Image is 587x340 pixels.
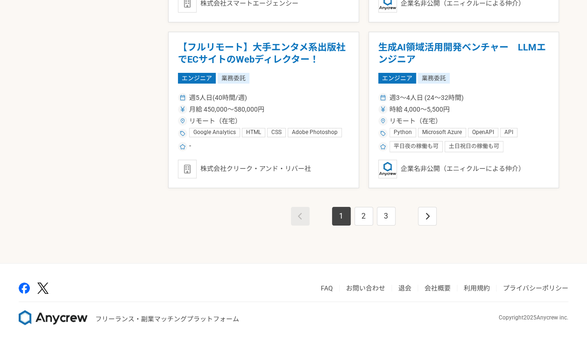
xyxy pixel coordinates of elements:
[271,129,282,136] span: CSS
[189,141,191,152] span: -
[504,129,513,136] span: API
[418,73,450,83] span: 業務委託
[321,284,333,292] a: FAQ
[503,284,568,292] a: プライバシーポリシー
[464,284,490,292] a: 利用規約
[178,73,216,83] span: エンジニア
[354,207,373,226] a: Page 2
[189,93,247,103] span: 週5人日(40時間/週)
[189,105,264,114] span: 月給 450,000〜580,000円
[19,283,30,294] img: facebook-2adfd474.png
[332,207,351,226] a: Page 1
[180,118,185,124] img: ico_location_pin-352ac629.svg
[178,42,349,65] h1: 【フルリモート】大手エンタメ系出版社でECサイトのWebディレクター！
[378,160,550,178] div: 企業名非公開（エニィクルーによる仲介）
[346,284,385,292] a: お問い合わせ
[289,207,438,226] nav: pagination
[180,131,185,136] img: ico_tag-f97210f0.svg
[377,207,396,226] a: Page 3
[380,106,386,112] img: ico_currency_yen-76ea2c4c.svg
[389,141,443,152] div: 平日夜の稼働も可
[445,141,503,152] div: 土日祝日の稼働も可
[178,160,197,178] img: default_org_logo-42cde973f59100197ec2c8e796e4974ac8490bb5b08a0eb061ff975e4574aa76.png
[189,116,241,126] span: リモート（在宅）
[389,93,464,103] span: 週3〜4人日 (24〜32時間)
[180,95,185,100] img: ico_calendar-4541a85f.svg
[472,129,494,136] span: OpenAPI
[378,160,397,178] img: logo_text_blue_01.png
[394,129,412,136] span: Python
[180,106,185,112] img: ico_currency_yen-76ea2c4c.svg
[422,129,462,136] span: Microsoft Azure
[424,284,451,292] a: 会社概要
[499,313,568,322] p: Copyright 2025 Anycrew inc.
[246,129,261,136] span: HTML
[95,314,239,324] p: フリーランス・副業マッチングプラットフォーム
[389,105,450,114] span: 時給 4,000〜5,500円
[380,144,386,149] img: ico_star-c4f7eedc.svg
[19,310,88,325] img: 8DqYSo04kwAAAAASUVORK5CYII=
[380,131,386,136] img: ico_tag-f97210f0.svg
[178,160,349,178] div: 株式会社クリーク・アンド・リバー社
[193,129,236,136] span: Google Analytics
[378,42,550,65] h1: 生成AI領域活用開発ベンチャー LLMエンジニア
[378,73,416,83] span: エンジニア
[291,207,310,226] a: This is the first page
[389,116,442,126] span: リモート（在宅）
[218,73,249,83] span: 業務委託
[398,284,411,292] a: 退会
[380,95,386,100] img: ico_calendar-4541a85f.svg
[37,283,49,294] img: x-391a3a86.png
[380,118,386,124] img: ico_location_pin-352ac629.svg
[180,144,185,149] img: ico_star-c4f7eedc.svg
[292,129,338,136] span: Adobe Photoshop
